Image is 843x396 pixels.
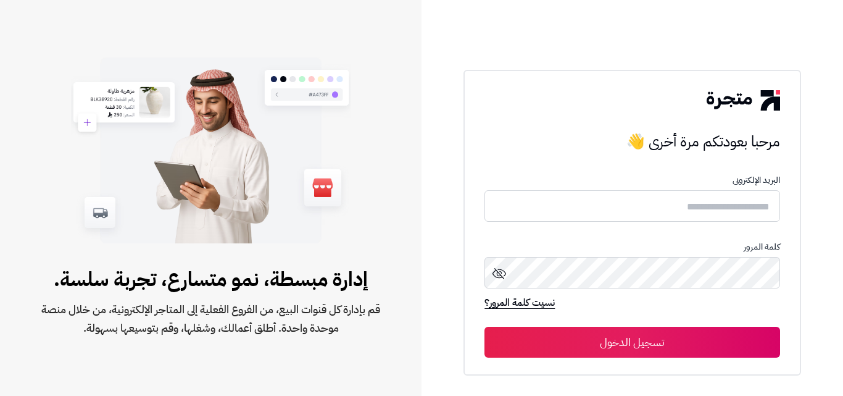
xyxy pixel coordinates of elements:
[39,300,382,337] span: قم بإدارة كل قنوات البيع، من الفروع الفعلية إلى المتاجر الإلكترونية، من خلال منصة موحدة واحدة. أط...
[484,129,779,154] h3: مرحبا بعودتكم مرة أخرى 👋
[484,242,779,252] p: كلمة المرور
[484,327,779,358] button: تسجيل الدخول
[707,90,779,110] img: logo-2.png
[39,264,382,294] span: إدارة مبسطة، نمو متسارع، تجربة سلسة.
[484,175,779,185] p: البريد الإلكترونى
[484,295,555,313] a: نسيت كلمة المرور؟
